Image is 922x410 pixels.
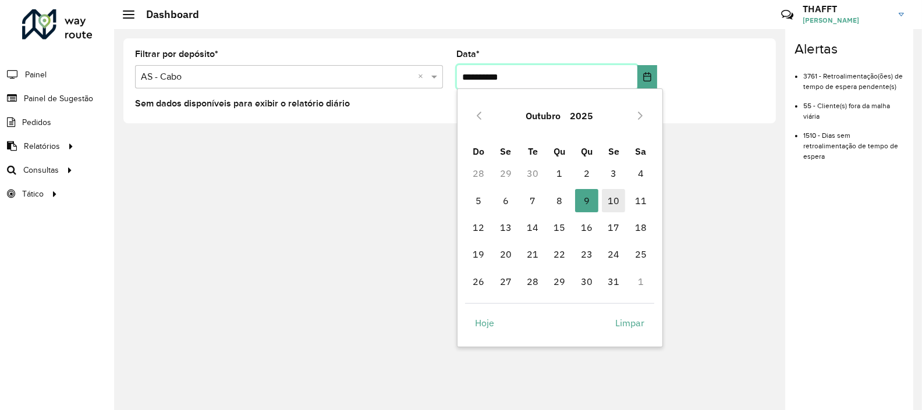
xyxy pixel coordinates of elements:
span: 6 [494,189,517,212]
span: Pedidos [22,116,51,129]
button: Choose Year [566,102,598,130]
span: 31 [602,270,625,293]
span: 8 [548,189,572,212]
td: 1 [627,268,654,295]
button: Limpar [605,311,654,334]
span: 16 [575,216,598,239]
td: 18 [627,214,654,241]
span: Painel [25,69,47,81]
td: 15 [546,214,573,241]
span: Se [608,145,619,157]
span: 14 [521,216,544,239]
span: Tático [22,188,44,200]
label: Data [457,47,480,61]
td: 14 [519,214,546,241]
span: 30 [575,270,598,293]
span: Clear all [419,70,428,84]
span: 12 [467,216,490,239]
button: Choose Date [637,65,657,88]
span: Qu [554,145,566,157]
span: Do [473,145,484,157]
span: 13 [494,216,517,239]
td: 11 [627,187,654,213]
h3: THAFFT [803,3,890,15]
button: Next Month [631,106,650,125]
span: 1 [548,162,572,185]
span: 25 [629,243,653,266]
h4: Alertas [795,41,904,58]
span: Consultas [23,164,59,176]
span: Te [528,145,538,157]
span: 20 [494,243,517,266]
span: 2 [575,162,598,185]
td: 30 [519,160,546,187]
button: Previous Month [470,106,488,125]
td: 1 [546,160,573,187]
span: 18 [629,216,653,239]
td: 9 [573,187,600,213]
span: 5 [467,189,490,212]
td: 12 [465,214,492,241]
td: 30 [573,268,600,295]
span: Hoje [475,316,494,330]
span: 3 [602,162,625,185]
span: 21 [521,243,544,266]
td: 20 [492,241,519,268]
td: 5 [465,187,492,213]
button: Hoje [465,311,504,334]
td: 24 [600,241,627,268]
button: Choose Month [522,102,566,130]
li: 3761 - Retroalimentação(ões) de tempo de espera pendente(s) [803,62,904,92]
td: 27 [492,268,519,295]
span: 4 [629,162,653,185]
span: 15 [548,216,572,239]
td: 22 [546,241,573,268]
span: 10 [602,189,625,212]
td: 23 [573,241,600,268]
td: 29 [546,268,573,295]
a: Contato Rápido [775,2,800,27]
span: 28 [521,270,544,293]
td: 10 [600,187,627,213]
span: 29 [548,270,572,293]
span: 9 [575,189,598,212]
td: 3 [600,160,627,187]
td: 28 [519,268,546,295]
span: 19 [467,243,490,266]
label: Sem dados disponíveis para exibir o relatório diário [135,97,350,110]
td: 26 [465,268,492,295]
td: 13 [492,214,519,241]
h2: Dashboard [134,8,199,21]
td: 19 [465,241,492,268]
span: 22 [548,243,572,266]
span: 24 [602,243,625,266]
span: 26 [467,270,490,293]
span: Sa [635,145,646,157]
span: Relatórios [24,140,60,152]
td: 6 [492,187,519,213]
td: 25 [627,241,654,268]
span: Painel de Sugestão [24,92,93,105]
span: 7 [521,189,544,212]
td: 7 [519,187,546,213]
td: 4 [627,160,654,187]
span: 17 [602,216,625,239]
span: Qu [581,145,593,157]
td: 21 [519,241,546,268]
td: 29 [492,160,519,187]
span: [PERSON_NAME] [803,15,890,26]
span: 11 [629,189,653,212]
td: 31 [600,268,627,295]
span: 23 [575,243,598,266]
td: 17 [600,214,627,241]
label: Filtrar por depósito [135,47,218,61]
td: 2 [573,160,600,187]
td: 16 [573,214,600,241]
span: Se [500,145,511,157]
td: 8 [546,187,573,213]
span: 27 [494,270,517,293]
span: Limpar [615,316,644,330]
li: 55 - Cliente(s) fora da malha viária [803,92,904,122]
li: 1510 - Dias sem retroalimentação de tempo de espera [803,122,904,162]
td: 28 [465,160,492,187]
